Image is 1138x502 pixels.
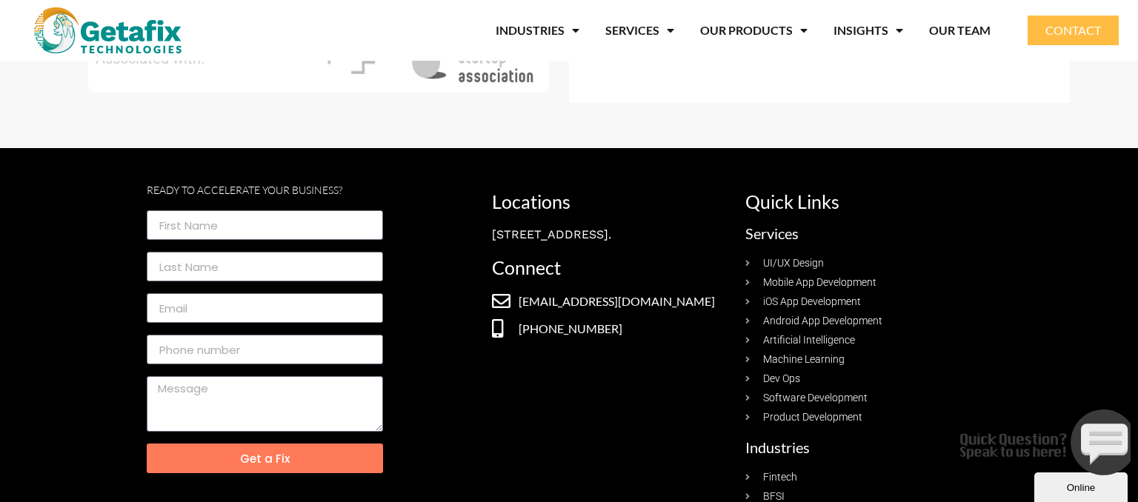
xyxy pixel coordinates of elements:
img: web and mobile application development company [34,7,182,53]
a: iOS App Development [745,294,984,309]
a: SERVICES [605,13,674,47]
span: Dev Ops [759,371,800,386]
span: Machine Learning [759,352,845,367]
input: Last Name [147,252,383,281]
h2: Industries [745,440,984,455]
span: [PHONE_NUMBER] [515,320,622,338]
a: Fintech [745,469,984,485]
span: iOS App Development [759,294,861,309]
a: [EMAIL_ADDRESS][DOMAIN_NAME] [492,292,731,310]
a: Dev Ops [745,371,984,386]
img: Chat attention grabber [6,6,182,72]
nav: Menu [224,13,991,47]
div: [STREET_ADDRESS]. [492,226,731,244]
a: [PHONE_NUMBER] [492,319,731,338]
span: Software Development [759,390,868,406]
span: Product Development [759,409,862,425]
span: UI/UX Design [759,255,824,271]
span: Fintech [759,469,797,485]
a: UI/UX Design [745,255,984,271]
span: CONTACT [1045,24,1101,36]
a: OUR TEAM [929,13,991,47]
input: Only numbers and phone characters (#, -, *, etc) are accepted. [147,335,383,364]
a: Machine Learning [745,352,984,367]
input: First Name [147,210,383,240]
p: Ready to Accelerate your business? [147,185,383,195]
span: Get a Fix [240,453,290,464]
a: Android App Development [745,313,984,329]
span: [EMAIL_ADDRESS][DOMAIN_NAME] [515,292,715,310]
iframe: chat widget [1034,469,1131,502]
a: Mobile App Development [745,275,984,290]
form: footer Form [147,210,383,485]
a: Product Development [745,409,984,425]
button: Get a Fix [147,444,383,473]
a: Software Development [745,390,984,406]
a: Artificial Intelligence [745,332,984,348]
h2: Locations [492,193,731,211]
a: INSIGHTS [833,13,903,47]
h2: Associated with: [96,51,234,66]
span: Android App Development [759,313,882,329]
span: Mobile App Development [759,275,876,290]
a: INDUSTRIES [496,13,579,47]
h2: Services [745,226,984,241]
span: Artificial Intelligence [759,332,855,348]
h2: Connect [492,258,731,277]
a: OUR PRODUCTS [700,13,808,47]
iframe: chat widget [954,404,1131,481]
input: Email [147,293,383,323]
a: CONTACT [1028,16,1119,45]
h2: Quick Links [745,193,984,211]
